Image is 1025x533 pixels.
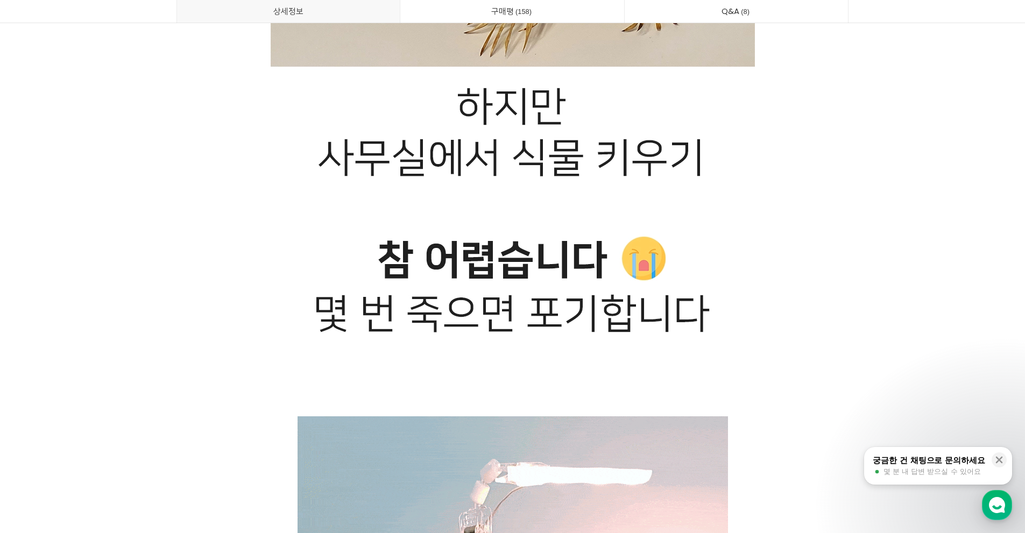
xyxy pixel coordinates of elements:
span: 홈 [34,357,40,366]
span: 설정 [166,357,179,366]
a: 홈 [3,341,71,368]
span: 158 [514,6,533,17]
a: 설정 [139,341,207,368]
span: 8 [739,6,751,17]
a: 대화 [71,341,139,368]
span: 대화 [98,358,111,366]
